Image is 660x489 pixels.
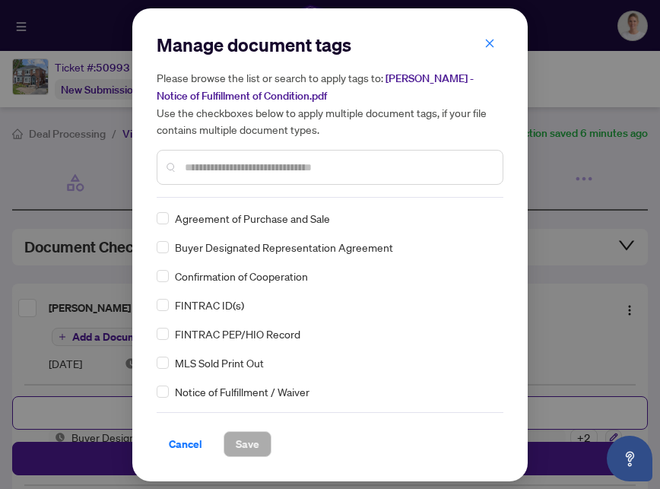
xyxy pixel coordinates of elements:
h5: Please browse the list or search to apply tags to: Use the checkboxes below to apply multiple doc... [157,69,503,138]
span: Buyer Designated Representation Agreement [175,239,393,256]
span: Cancel [169,432,202,456]
button: Cancel [157,431,214,457]
span: close [484,38,495,49]
span: FINTRAC ID(s) [175,297,244,313]
h2: Manage document tags [157,33,503,57]
span: [PERSON_NAME] - Notice of Fulfillment of Condition.pdf [157,71,474,103]
span: Notice of Fulfillment / Waiver [175,383,309,400]
button: Save [224,431,271,457]
span: Agreement of Purchase and Sale [175,210,330,227]
span: FINTRAC PEP/HIO Record [175,325,300,342]
span: MLS Sold Print Out [175,354,264,371]
button: Open asap [607,436,652,481]
span: Confirmation of Cooperation [175,268,308,284]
